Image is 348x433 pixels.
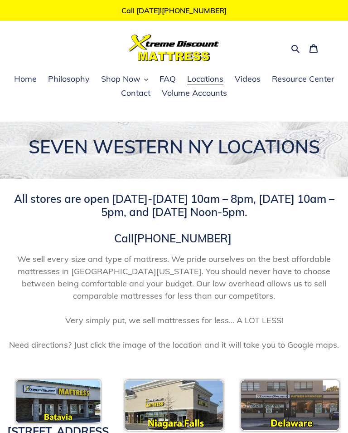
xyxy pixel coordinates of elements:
[272,74,334,84] span: Resource Center
[14,74,37,84] span: Home
[239,378,341,432] img: pf-118c8166--delawareicon.png
[14,378,102,425] img: pf-c8c7db02--bataviaicon.png
[134,231,232,245] a: [PHONE_NUMBER]
[155,73,180,86] a: FAQ
[267,73,339,86] a: Resource Center
[129,34,219,61] img: Xtreme Discount Mattress
[14,192,334,245] span: All stores are open [DATE]-[DATE] 10am – 8pm, [DATE] 10am – 5pm, and [DATE] Noon-5pm. Call
[162,6,227,15] a: [PHONE_NUMBER]
[101,74,140,84] span: Shop Now
[121,88,150,98] span: Contact
[48,74,90,84] span: Philosophy
[157,87,232,100] a: Volume Accounts
[10,73,41,86] a: Home
[162,88,227,98] span: Volume Accounts
[43,73,94,86] a: Philosophy
[29,135,320,158] span: SEVEN WESTERN NY LOCATIONS
[230,73,265,86] a: Videos
[7,253,341,351] span: We sell every size and type of mattress. We pride ourselves on the best affordable mattresses in ...
[116,87,155,100] a: Contact
[187,74,223,84] span: Locations
[159,74,176,84] span: FAQ
[183,73,228,86] a: Locations
[123,378,225,432] img: Xtreme Discount Mattress Niagara Falls
[97,73,153,86] button: Shop Now
[235,74,261,84] span: Videos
